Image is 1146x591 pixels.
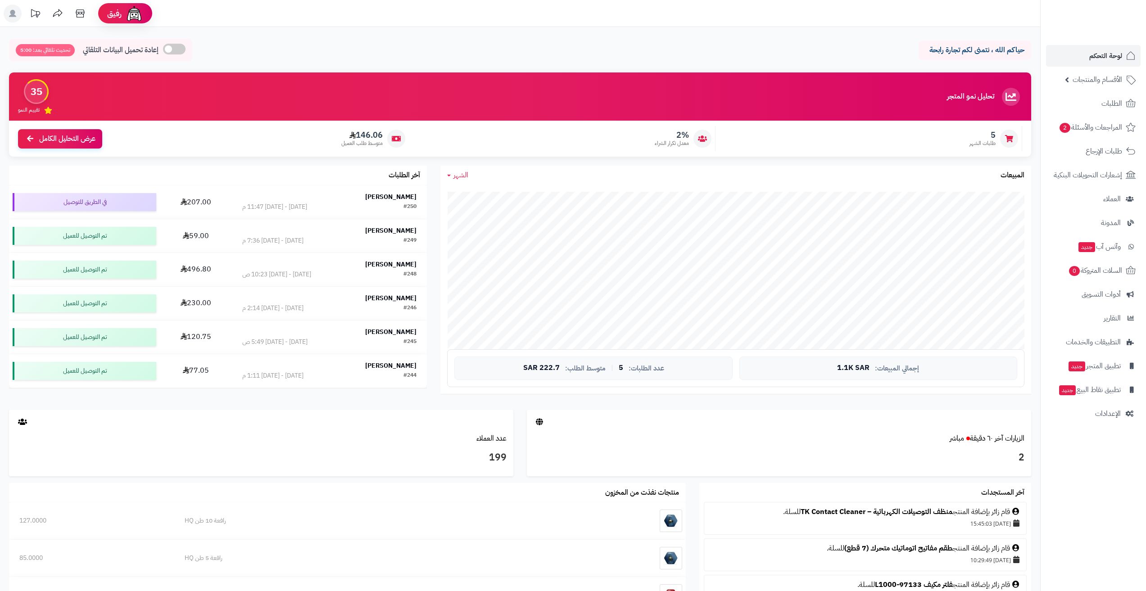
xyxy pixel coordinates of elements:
span: 1.1K SAR [837,364,870,372]
a: لوحة التحكم [1046,45,1141,67]
span: لوحة التحكم [1089,50,1122,62]
span: الإعدادات [1095,407,1121,420]
td: 77.05 [160,354,232,388]
div: في الطريق للتوصيل [13,193,156,211]
small: مباشر [950,433,964,444]
div: قام زائر بإضافة المنتج للسلة. [709,507,1022,517]
span: | [611,365,613,371]
div: 85.0000 [19,554,164,563]
div: قام زائر بإضافة المنتج للسلة. [709,543,1022,554]
span: تقييم النمو [18,106,40,114]
a: طقم مفاتيح اتوماتيك متحرك (7 قطع) [844,543,953,554]
img: ai-face.png [125,5,143,23]
span: تحديث تلقائي بعد: 5:00 [16,44,75,56]
div: [DATE] - [DATE] 2:14 م [242,304,303,313]
a: التقارير [1046,307,1141,329]
a: عرض التحليل الكامل [18,129,102,149]
span: إشعارات التحويلات البنكية [1054,169,1122,181]
h3: 199 [16,450,507,465]
a: الزيارات آخر ٦٠ دقيقةمباشر [950,433,1024,444]
img: رافعة 10 طن HQ [660,510,682,532]
div: #244 [403,371,417,380]
div: [DATE] - [DATE] 7:36 م [242,236,303,245]
strong: [PERSON_NAME] [365,361,417,370]
span: أدوات التسويق [1082,288,1121,301]
span: جديد [1059,385,1076,395]
div: #250 [403,203,417,212]
span: 2% [655,130,689,140]
div: رافعة 5 طن HQ [185,554,573,563]
span: الأقسام والمنتجات [1073,73,1122,86]
span: المدونة [1101,217,1121,229]
span: الطلبات [1101,97,1122,110]
span: الشهر [453,170,468,180]
div: تم التوصيل للعميل [13,227,156,245]
span: عدد الطلبات: [629,365,664,372]
span: طلبات الشهر [969,140,996,147]
a: الإعدادات [1046,403,1141,424]
strong: [PERSON_NAME] [365,293,417,303]
a: منظف التوصيلات الكهربائية – TK Contact Cleaner [801,506,953,517]
a: أدوات التسويق [1046,284,1141,305]
h3: آخر الطلبات [389,171,420,180]
span: متوسط طلب العميل [341,140,383,147]
a: المراجعات والأسئلة2 [1046,117,1141,138]
strong: [PERSON_NAME] [365,327,417,337]
a: الشهر [447,170,468,180]
td: 120.75 [160,320,232,354]
div: [DATE] 10:29:49 [709,554,1022,566]
span: متوسط الطلب: [565,365,606,372]
span: وآتس آب [1078,240,1121,253]
a: فلتر مكيف 97133-L1000 [875,579,953,590]
img: رافعة 5 طن HQ [660,547,682,569]
a: تطبيق المتجرجديد [1046,355,1141,377]
a: الطلبات [1046,93,1141,114]
span: العملاء [1103,193,1121,205]
a: التطبيقات والخدمات [1046,331,1141,353]
td: 207.00 [160,185,232,219]
div: #249 [403,236,417,245]
div: تم التوصيل للعميل [13,362,156,380]
div: تم التوصيل للعميل [13,261,156,279]
img: logo-2.png [1085,23,1137,41]
a: العملاء [1046,188,1141,210]
td: 230.00 [160,287,232,320]
a: وآتس آبجديد [1046,236,1141,257]
a: طلبات الإرجاع [1046,140,1141,162]
a: عدد العملاء [476,433,507,444]
span: 5 [619,364,623,372]
div: #246 [403,304,417,313]
p: حياكم الله ، نتمنى لكم تجارة رابحة [925,45,1024,55]
span: التطبيقات والخدمات [1066,336,1121,348]
span: تطبيق المتجر [1068,360,1121,372]
span: جديد [1078,242,1095,252]
h3: 2 [534,450,1024,465]
a: تحديثات المنصة [24,5,46,25]
span: 5 [969,130,996,140]
div: رافعة 10 طن HQ [185,516,573,525]
div: قام زائر بإضافة المنتج للسلة. [709,580,1022,590]
span: 0 [1069,266,1080,276]
span: عرض التحليل الكامل [39,134,95,144]
span: إجمالي المبيعات: [875,365,919,372]
span: التقارير [1104,312,1121,325]
a: المدونة [1046,212,1141,234]
div: تم التوصيل للعميل [13,294,156,312]
div: 127.0000 [19,516,164,525]
span: طلبات الإرجاع [1086,145,1122,158]
h3: منتجات نفذت من المخزون [605,489,679,497]
div: تم التوصيل للعميل [13,328,156,346]
strong: [PERSON_NAME] [365,260,417,269]
div: #248 [403,270,417,279]
h3: تحليل نمو المتجر [947,93,994,101]
span: 222.7 SAR [523,364,560,372]
strong: [PERSON_NAME] [365,192,417,202]
a: تطبيق نقاط البيعجديد [1046,379,1141,401]
span: جديد [1069,361,1085,371]
td: 496.80 [160,253,232,286]
span: إعادة تحميل البيانات التلقائي [83,45,159,55]
span: السلات المتروكة [1068,264,1122,277]
div: [DATE] - [DATE] 11:47 م [242,203,307,212]
a: السلات المتروكة0 [1046,260,1141,281]
span: 146.06 [341,130,383,140]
